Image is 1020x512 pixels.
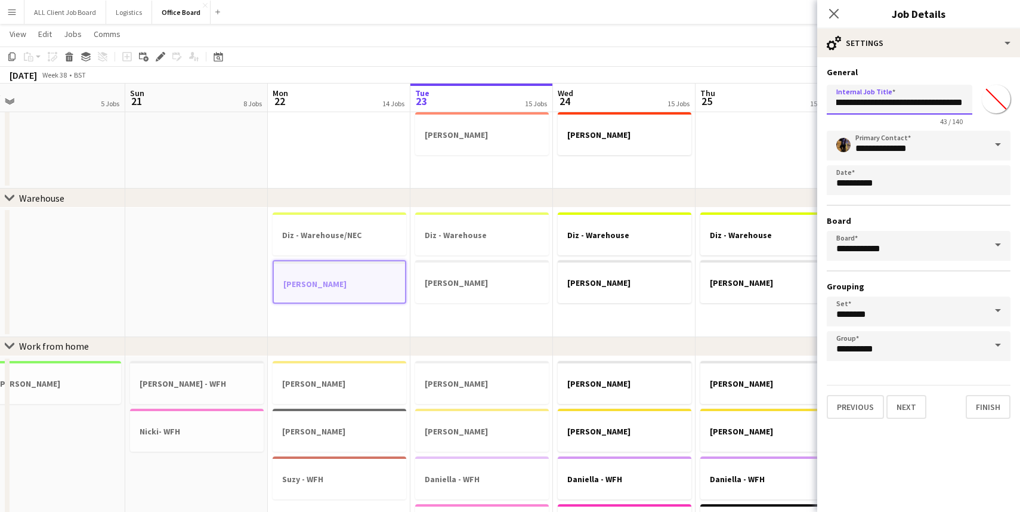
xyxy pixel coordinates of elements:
[700,378,834,389] h3: [PERSON_NAME]
[966,395,1010,419] button: Finish
[700,260,834,303] app-job-card: [PERSON_NAME]
[273,212,406,255] app-job-card: Diz - Warehouse/NEC
[667,99,690,108] div: 15 Jobs
[415,409,549,452] app-job-card: [PERSON_NAME]
[558,88,573,98] span: Wed
[558,112,691,155] app-job-card: [PERSON_NAME]
[556,94,573,108] span: 24
[273,260,406,304] app-job-card: [PERSON_NAME]
[273,426,406,437] h3: [PERSON_NAME]
[243,99,262,108] div: 8 Jobs
[415,426,549,437] h3: [PERSON_NAME]
[39,70,69,79] span: Week 38
[273,457,406,499] app-job-card: Suzy - WFH
[273,361,406,404] app-job-card: [PERSON_NAME]
[273,474,406,485] h3: Suzy - WFH
[827,281,1010,292] h3: Grouping
[130,88,144,98] span: Sun
[700,230,834,240] h3: Diz - Warehouse
[415,361,549,404] app-job-card: [PERSON_NAME]
[525,99,547,108] div: 15 Jobs
[10,29,26,39] span: View
[558,361,691,404] app-job-card: [PERSON_NAME]
[271,94,288,108] span: 22
[130,361,264,404] app-job-card: [PERSON_NAME] - WFH
[415,212,549,255] app-job-card: Diz - Warehouse
[415,457,549,499] app-job-card: Daniella - WFH
[558,260,691,303] app-job-card: [PERSON_NAME]
[700,409,834,452] app-job-card: [PERSON_NAME]
[700,361,834,404] app-job-card: [PERSON_NAME]
[558,212,691,255] app-job-card: Diz - Warehouse
[19,192,64,204] div: Warehouse
[415,112,549,155] app-job-card: [PERSON_NAME]
[415,230,549,240] h3: Diz - Warehouse
[817,6,1020,21] h3: Job Details
[558,474,691,485] h3: Daniella - WFH
[558,230,691,240] h3: Diz - Warehouse
[700,457,834,499] div: Daniella - WFH
[10,69,37,81] div: [DATE]
[415,277,549,288] h3: [PERSON_NAME]
[886,395,926,419] button: Next
[810,99,832,108] div: 15 Jobs
[273,230,406,240] h3: Diz - Warehouse/NEC
[931,117,972,126] span: 43 / 140
[130,426,264,437] h3: Nicki- WFH
[415,129,549,140] h3: [PERSON_NAME]
[64,29,82,39] span: Jobs
[106,1,152,24] button: Logistics
[74,70,86,79] div: BST
[273,378,406,389] h3: [PERSON_NAME]
[558,457,691,499] app-job-card: Daniella - WFH
[24,1,106,24] button: ALL Client Job Board
[558,409,691,452] app-job-card: [PERSON_NAME]
[558,129,691,140] h3: [PERSON_NAME]
[274,279,405,289] h3: [PERSON_NAME]
[558,378,691,389] h3: [PERSON_NAME]
[413,94,429,108] span: 23
[817,29,1020,57] div: Settings
[700,212,834,255] app-job-card: Diz - Warehouse
[130,378,264,389] h3: [PERSON_NAME] - WFH
[698,94,715,108] span: 25
[558,277,691,288] h3: [PERSON_NAME]
[700,426,834,437] h3: [PERSON_NAME]
[33,26,57,42] a: Edit
[415,474,549,485] h3: Daniella - WFH
[415,378,549,389] h3: [PERSON_NAME]
[827,67,1010,78] h3: General
[415,260,549,303] app-job-card: [PERSON_NAME]
[700,474,834,485] h3: Daniella - WFH
[130,409,264,452] app-job-card: Nicki- WFH
[827,395,884,419] button: Previous
[128,94,144,108] span: 21
[94,29,120,39] span: Comms
[700,277,834,288] h3: [PERSON_NAME]
[59,26,86,42] a: Jobs
[700,88,715,98] span: Thu
[273,88,288,98] span: Mon
[152,1,211,24] button: Office Board
[273,409,406,452] app-job-card: [PERSON_NAME]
